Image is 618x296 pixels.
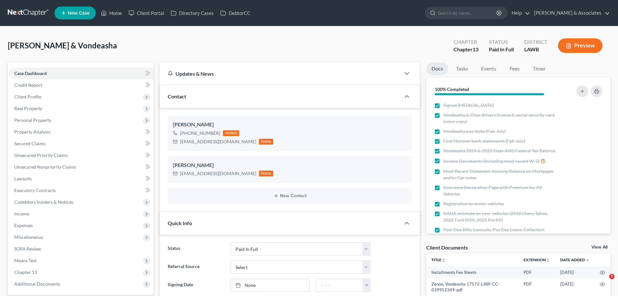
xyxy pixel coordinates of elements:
[125,7,167,19] a: Client Portal
[14,164,76,170] span: Unsecured Nonpriority Claims
[9,173,153,185] a: Lawsuits
[14,141,45,146] span: Secured Claims
[442,258,445,262] i: unfold_more
[426,278,518,296] td: Zenon, Vondeasha 17572-LAW-CC-039952349-pdf
[9,126,153,138] a: Property Analysis
[14,152,68,158] span: Unsecured Priority Claims
[14,71,47,76] span: Case Dashboard
[316,279,363,291] input: -- : --
[558,38,602,53] button: Preview
[454,38,479,46] div: Chapter
[527,62,551,75] a: Timer
[9,161,153,173] a: Unsecured Nonpriority Claims
[168,93,186,99] span: Contact
[9,138,153,149] a: Secured Claims
[173,161,407,169] div: [PERSON_NAME]
[443,112,559,125] span: Vondeasha & Chaz drivers license & social security card (color copy)
[524,38,548,46] div: District
[217,7,254,19] a: DebtorCC
[180,170,256,177] div: [EMAIL_ADDRESS][DOMAIN_NAME]
[180,138,256,145] div: [EMAIL_ADDRESS][DOMAIN_NAME]
[14,106,42,111] span: Real Property
[596,274,612,290] iframe: Intercom live chat
[259,139,273,145] div: home
[560,257,589,262] a: Date Added expand_more
[518,266,555,278] td: PDF
[167,7,217,19] a: Directory Cases
[9,79,153,91] a: Credit Report
[164,279,227,292] label: Signing Date
[443,210,559,223] span: NADA estimate on your vehicles (2018 Chevy Tahoe, 2022 Ford f250, 2025 Kia K5)
[426,62,448,75] a: Docs
[531,7,610,19] a: [PERSON_NAME] & Associates
[173,121,407,129] div: [PERSON_NAME]
[476,62,502,75] a: Events
[231,279,309,291] a: None
[454,46,479,53] div: Chapter
[14,187,56,193] span: Executory Contracts
[443,226,559,239] span: Past-Due Bills, Lawsuits, Pay Day Loans, Collection Letters, etc.
[435,86,469,92] strong: 100% Completed
[443,200,504,207] span: Registration to motor vehicles
[14,94,41,99] span: Client Profile
[504,62,525,75] a: Fees
[14,246,41,251] span: SOFA Review
[164,242,227,255] label: Status
[180,130,220,136] div: [PHONE_NUMBER]
[426,244,468,251] div: Client Documents
[9,149,153,161] a: Unsecured Priority Claims
[223,130,239,136] div: mobile
[164,261,227,274] label: Referral Source
[443,128,506,135] span: Vondeasha pay stubs (Feb-July)
[14,223,33,228] span: Expenses
[443,168,559,181] span: Most Recent Statement showing Balance on Mortgages and/or Car notes
[555,266,595,278] td: [DATE]
[443,148,555,154] span: Vondeasha 2024 & 2023 State AND Federal Tax Returns
[591,245,608,250] a: View All
[555,278,595,296] td: [DATE]
[489,38,514,46] div: Status
[524,257,550,262] a: Extensionunfold_more
[443,102,494,109] span: Signed [MEDICAL_DATA]
[489,46,514,53] div: Paid In Full
[546,258,550,262] i: unfold_more
[14,258,37,263] span: Means Test
[431,257,445,262] a: Titleunfold_more
[168,220,192,226] span: Quick Info
[8,41,117,50] span: [PERSON_NAME] & Vondeasha
[259,171,273,176] div: home
[443,184,559,197] span: Insurance Declaration Page with Premium for All Vehicles
[168,70,393,77] div: Updates & News
[609,274,614,279] span: 5
[451,62,473,75] a: Tasks
[14,129,50,135] span: Property Analysis
[438,7,497,19] input: Search by name...
[14,82,42,88] span: Credit Report
[508,7,530,19] a: Help
[426,266,518,278] td: Installments Fee Sheets
[14,176,32,181] span: Lawsuits
[586,258,589,262] i: expand_more
[14,269,37,275] span: Chapter 13
[473,46,479,52] span: 13
[443,138,525,144] span: First Horizon bank statements (Feb-July)
[14,117,51,123] span: Personal Property
[9,68,153,79] a: Case Dashboard
[14,281,60,287] span: Additional Documents
[443,158,539,164] span: Income Documents (Including most recent W-2)
[14,211,29,216] span: Income
[524,46,548,53] div: LAWB
[14,199,73,205] span: Codebtors Insiders & Notices
[518,278,555,296] td: PDF
[9,185,153,196] a: Executory Contracts
[68,11,90,16] span: New Case
[173,193,407,199] button: New Contact
[98,7,125,19] a: Home
[9,243,153,255] a: SOFA Review
[14,234,43,240] span: Miscellaneous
